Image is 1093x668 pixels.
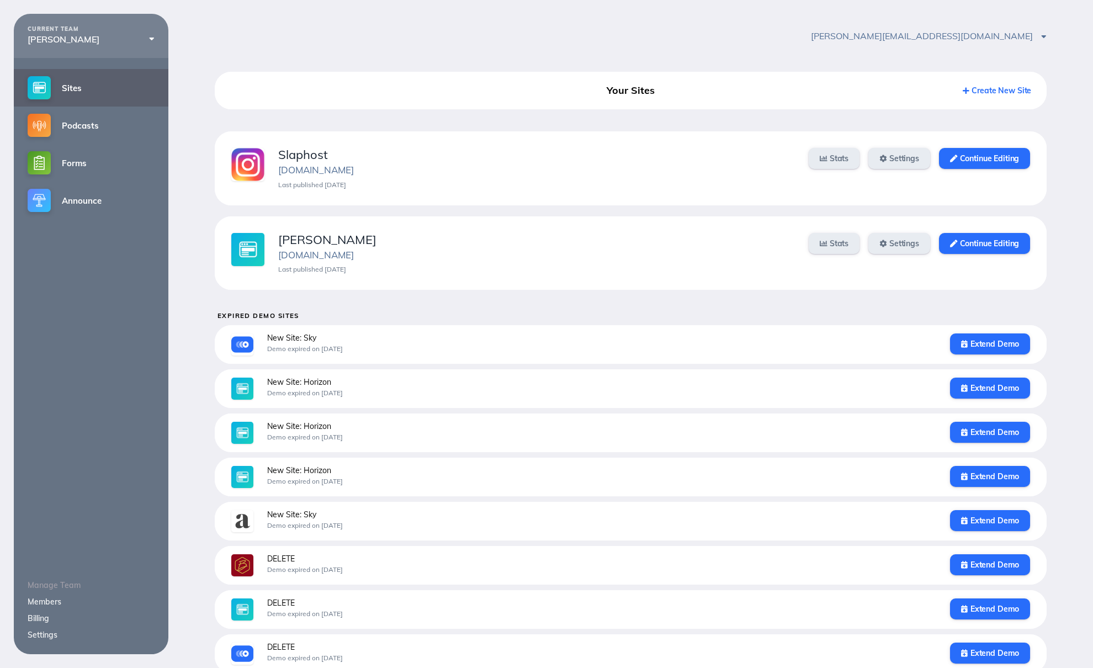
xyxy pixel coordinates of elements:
img: lift.png [231,643,253,665]
div: Demo expired on [DATE] [267,478,936,485]
a: Extend Demo [950,422,1030,443]
div: New Site: Sky [267,333,936,342]
a: Extend Demo [950,598,1030,619]
a: Forms [14,144,168,182]
span: [PERSON_NAME][EMAIL_ADDRESS][DOMAIN_NAME] [811,30,1047,41]
a: Extend Demo [950,510,1030,531]
div: New Site: Horizon [267,466,936,475]
img: sites-large@2x.jpg [231,233,264,266]
a: Extend Demo [950,554,1030,575]
img: sites-large@2x.jpg [231,466,253,488]
a: Settings [28,630,57,640]
a: [DOMAIN_NAME] [278,164,354,176]
a: [DOMAIN_NAME] [278,249,354,261]
div: Your Sites [497,81,765,100]
img: sites-large@2x.jpg [231,422,253,444]
a: Sites [14,69,168,107]
div: [PERSON_NAME] [278,233,795,247]
a: Settings [868,233,930,254]
img: propel7.png [231,148,264,181]
div: Demo expired on [DATE] [267,389,936,397]
div: Slaphost [278,148,795,162]
a: Stats [809,233,859,254]
div: New Site: Sky [267,510,936,519]
img: announce-small@2x.png [28,189,51,212]
div: Demo expired on [DATE] [267,610,936,618]
div: CURRENT TEAM [28,26,155,33]
a: Stats [809,148,859,169]
a: Announce [14,182,168,219]
a: Continue Editing [939,148,1030,169]
img: forms-small@2x.png [28,151,51,174]
a: Billing [28,613,49,623]
img: ugclefmgxylseps7.jpg [231,554,253,576]
a: Create New Site [963,86,1032,96]
h5: Expired Demo Sites [217,312,1047,319]
img: sites-small@2x.png [28,76,51,99]
div: Demo expired on [DATE] [267,654,936,662]
a: Podcasts [14,107,168,144]
img: sites-large@2x.jpg [231,598,253,621]
div: New Site: Horizon [267,422,936,431]
img: sites-large@2x.jpg [231,378,253,400]
a: Extend Demo [950,466,1030,487]
a: Extend Demo [950,643,1030,664]
div: Demo expired on [DATE] [267,522,936,529]
a: Extend Demo [950,333,1030,354]
div: [PERSON_NAME] [28,34,155,44]
div: DELETE [267,598,936,607]
img: 0n5e3kwwxbuc3jxm.jpg [231,510,253,532]
div: DELETE [267,554,936,563]
a: Members [28,597,61,607]
img: sky.png [231,333,253,356]
a: Extend Demo [950,378,1030,399]
div: Demo expired on [DATE] [267,566,936,574]
span: Manage Team [28,580,81,590]
div: Demo expired on [DATE] [267,345,936,353]
img: podcasts-small@2x.png [28,114,51,137]
div: New Site: Horizon [267,378,936,386]
div: DELETE [267,643,936,651]
div: Last published [DATE] [278,181,795,189]
a: Continue Editing [939,233,1030,254]
div: Last published [DATE] [278,266,795,273]
a: Settings [868,148,930,169]
div: Demo expired on [DATE] [267,433,936,441]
